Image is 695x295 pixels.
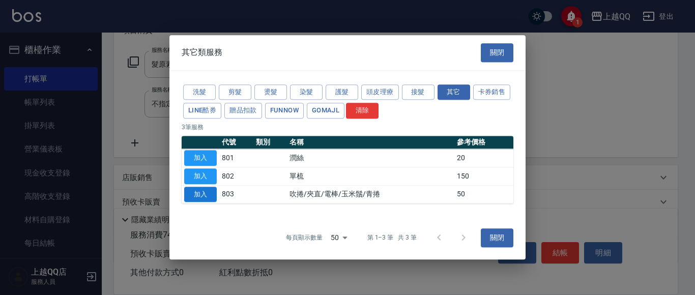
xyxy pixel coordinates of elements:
button: 燙髮 [254,84,287,100]
td: 803 [219,185,253,203]
td: 50 [454,185,513,203]
button: 其它 [438,84,470,100]
td: 20 [454,149,513,167]
th: 參考價格 [454,136,513,149]
button: 卡券銷售 [473,84,511,100]
th: 名稱 [287,136,454,149]
button: 剪髮 [219,84,251,100]
td: 150 [454,167,513,186]
button: 加入 [184,168,217,184]
td: 801 [219,149,253,167]
th: 代號 [219,136,253,149]
button: 頭皮理療 [361,84,399,100]
button: 關閉 [481,228,513,247]
button: 加入 [184,150,217,166]
th: 類別 [253,136,287,149]
p: 3 筆服務 [182,123,513,132]
button: 洗髮 [183,84,216,100]
td: 潤絲 [287,149,454,167]
button: 加入 [184,187,217,202]
p: 第 1–3 筆 共 3 筆 [367,233,417,243]
td: 單梳 [287,167,454,186]
button: 護髮 [326,84,358,100]
p: 每頁顯示數量 [286,233,323,243]
button: GOMAJL [307,103,344,119]
button: 清除 [346,103,379,119]
button: 關閉 [481,43,513,62]
div: 50 [327,224,351,252]
span: 其它類服務 [182,48,222,58]
button: 接髮 [402,84,435,100]
button: 贈品扣款 [224,103,262,119]
td: 吹捲/夾直/電棒/玉米鬚/青捲 [287,185,454,203]
button: FUNNOW [265,103,304,119]
button: LINE酷券 [183,103,221,119]
td: 802 [219,167,253,186]
button: 染髮 [290,84,323,100]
